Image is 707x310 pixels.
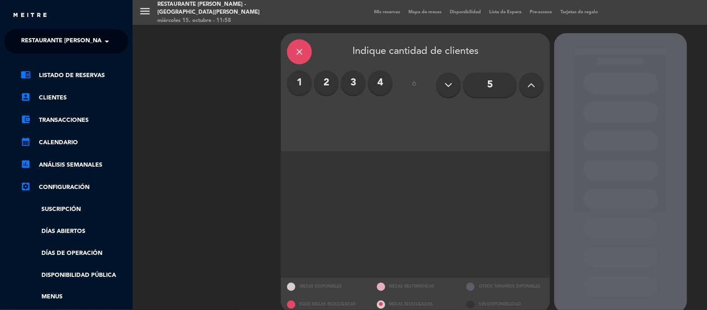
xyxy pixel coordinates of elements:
[21,115,128,125] a: account_balance_walletTransacciones
[21,92,31,102] i: account_box
[21,182,31,191] i: settings_applications
[21,114,31,124] i: account_balance_wallet
[21,159,31,169] i: assessment
[21,271,128,280] a: Disponibilidad pública
[21,160,128,170] a: assessmentANÁLISIS SEMANALES
[21,138,128,148] a: calendar_monthCalendario
[12,12,48,19] img: MEITRE
[21,70,128,80] a: chrome_reader_modeListado de Reservas
[21,137,31,147] i: calendar_month
[21,93,128,103] a: account_boxClientes
[21,249,128,258] a: Días de Operación
[21,33,227,50] span: Restaurante [PERSON_NAME] - [GEOGRAPHIC_DATA][PERSON_NAME]
[21,70,31,80] i: chrome_reader_mode
[21,227,128,236] a: Días abiertos
[21,292,128,302] a: Menus
[21,182,128,192] a: Configuración
[21,205,128,214] a: Suscripción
